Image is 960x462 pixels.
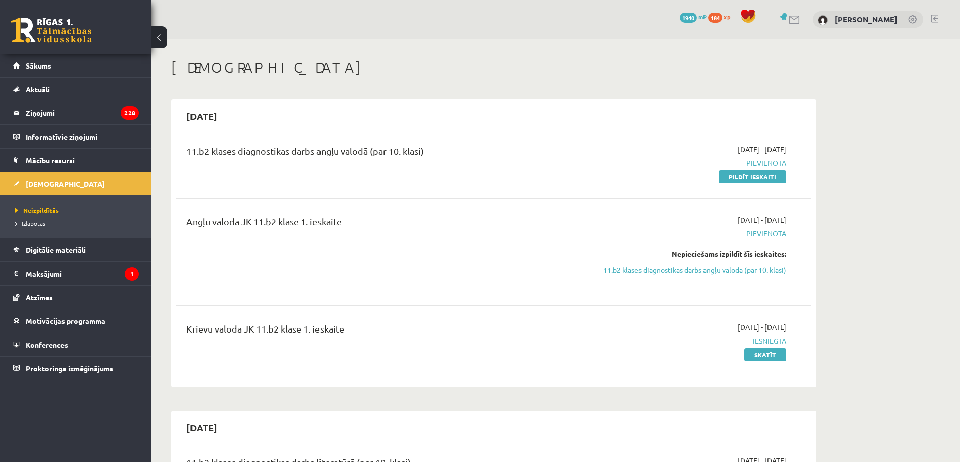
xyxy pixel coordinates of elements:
div: Krievu valoda JK 11.b2 klase 1. ieskaite [186,322,581,341]
a: Aktuāli [13,78,139,101]
h1: [DEMOGRAPHIC_DATA] [171,59,816,76]
span: Iesniegta [596,336,786,346]
div: Angļu valoda JK 11.b2 klase 1. ieskaite [186,215,581,233]
a: Skatīt [744,348,786,361]
a: Neizpildītās [15,206,141,215]
h2: [DATE] [176,416,227,439]
a: Izlabotās [15,219,141,228]
span: Neizpildītās [15,206,59,214]
div: Nepieciešams izpildīt šīs ieskaites: [596,249,786,259]
legend: Maksājumi [26,262,139,285]
a: Proktoringa izmēģinājums [13,357,139,380]
span: [DATE] - [DATE] [738,215,786,225]
a: Informatīvie ziņojumi [13,125,139,148]
a: Pildīt ieskaiti [719,170,786,183]
a: 1940 mP [680,13,707,21]
a: Maksājumi1 [13,262,139,285]
span: Izlabotās [15,219,45,227]
i: 1 [125,267,139,281]
span: Sākums [26,61,51,70]
i: 228 [121,106,139,120]
a: Ziņojumi228 [13,101,139,124]
span: 184 [708,13,722,23]
legend: Ziņojumi [26,101,139,124]
span: Pievienota [596,158,786,168]
a: 11.b2 klases diagnostikas darbs angļu valodā (par 10. klasi) [596,265,786,275]
a: Motivācijas programma [13,309,139,333]
a: Mācību resursi [13,149,139,172]
span: [DATE] - [DATE] [738,144,786,155]
a: Digitālie materiāli [13,238,139,261]
span: Atzīmes [26,293,53,302]
span: xp [724,13,730,21]
span: Digitālie materiāli [26,245,86,254]
span: Konferences [26,340,68,349]
div: 11.b2 klases diagnostikas darbs angļu valodā (par 10. klasi) [186,144,581,163]
img: Daņila Ņikitins [818,15,828,25]
span: Mācību resursi [26,156,75,165]
a: [DEMOGRAPHIC_DATA] [13,172,139,195]
a: Rīgas 1. Tālmācības vidusskola [11,18,92,43]
span: Proktoringa izmēģinājums [26,364,113,373]
a: 184 xp [708,13,735,21]
legend: Informatīvie ziņojumi [26,125,139,148]
a: [PERSON_NAME] [835,14,898,24]
a: Sākums [13,54,139,77]
span: 1940 [680,13,697,23]
span: Pievienota [596,228,786,239]
span: [DEMOGRAPHIC_DATA] [26,179,105,188]
span: mP [698,13,707,21]
span: Aktuāli [26,85,50,94]
span: Motivācijas programma [26,316,105,325]
a: Konferences [13,333,139,356]
span: [DATE] - [DATE] [738,322,786,333]
a: Atzīmes [13,286,139,309]
h2: [DATE] [176,104,227,128]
